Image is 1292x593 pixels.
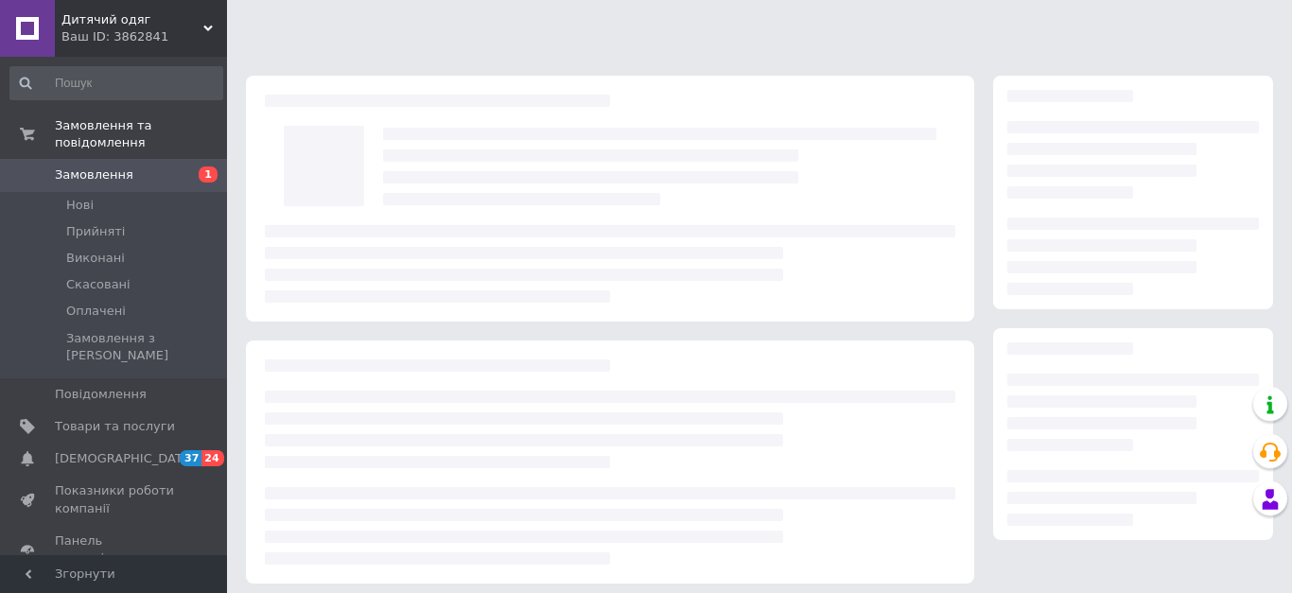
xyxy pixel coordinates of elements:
div: Ваш ID: 3862841 [61,28,227,45]
span: Замовлення з [PERSON_NAME] [66,330,221,364]
span: 37 [180,450,201,466]
span: 24 [201,450,223,466]
span: Скасовані [66,276,131,293]
span: Оплачені [66,303,126,320]
input: Пошук [9,66,223,100]
span: 1 [199,166,218,183]
span: Нові [66,197,94,214]
span: Панель управління [55,532,175,567]
span: Замовлення [55,166,133,183]
span: [DEMOGRAPHIC_DATA] [55,450,195,467]
span: Повідомлення [55,386,147,403]
span: Замовлення та повідомлення [55,117,227,151]
span: Товари та послуги [55,418,175,435]
span: Показники роботи компанії [55,482,175,516]
span: Прийняті [66,223,125,240]
span: Дитячий одяг [61,11,203,28]
span: Виконані [66,250,125,267]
